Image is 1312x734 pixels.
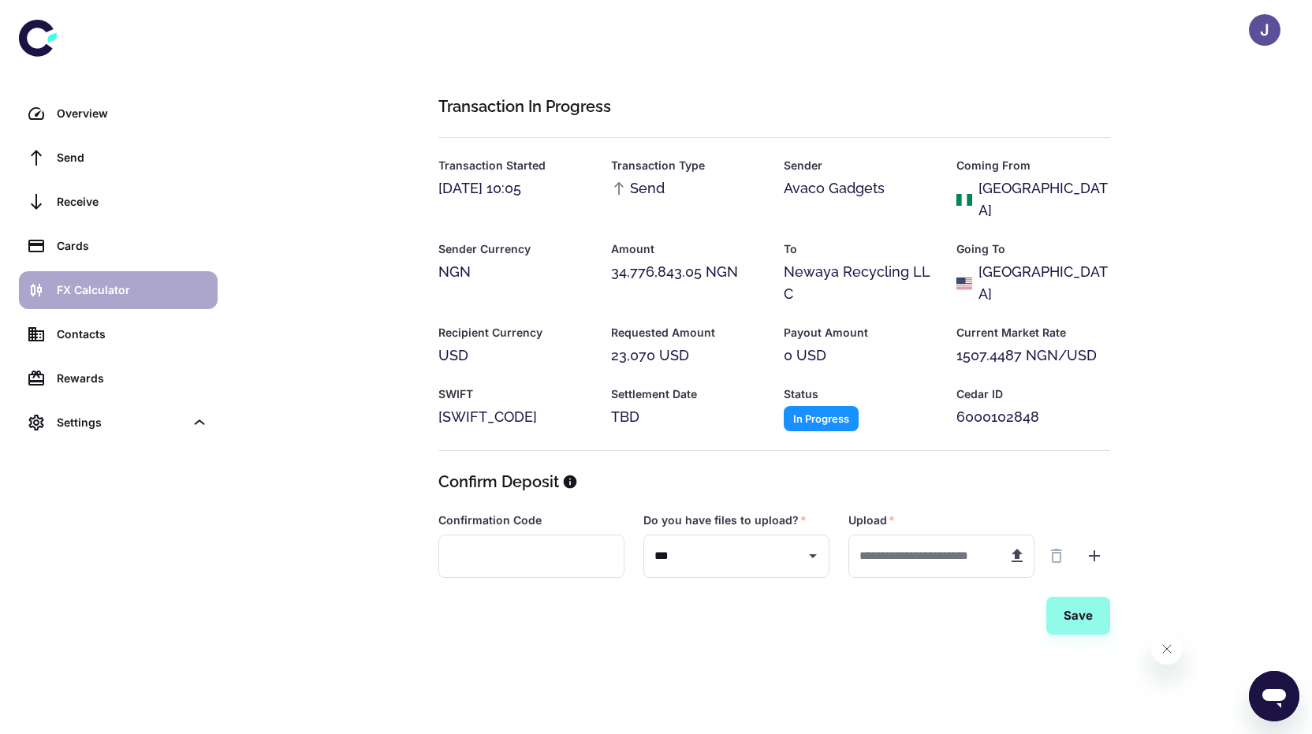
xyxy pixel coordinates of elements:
iframe: Close message [1151,633,1183,665]
span: Hi. Need any help? [9,11,114,24]
a: Receive [19,183,218,221]
h1: Transaction In Progress [438,95,1104,118]
h6: Recipient Currency [438,324,592,341]
div: [GEOGRAPHIC_DATA] [978,177,1110,222]
a: Overview [19,95,218,132]
h6: Current Market Rate [956,324,1110,341]
h6: Coming From [956,157,1110,174]
h6: Payout Amount [784,324,937,341]
h6: Status [784,386,937,403]
div: NGN [438,261,592,283]
h5: Confirm Deposit [438,470,559,494]
button: Open [802,545,824,567]
label: Confirmation Code [438,512,542,528]
div: Rewards [57,370,208,387]
div: 34,776,843.05 NGN [611,261,765,283]
h6: Sender Currency [438,240,592,258]
div: [GEOGRAPHIC_DATA] [978,261,1110,305]
iframe: Button to launch messaging window [1249,671,1299,721]
a: Rewards [19,360,218,397]
div: TBD [611,406,765,428]
span: In Progress [784,411,859,427]
div: FX Calculator [57,281,208,299]
h6: Requested Amount [611,324,765,341]
div: Contacts [57,326,208,343]
div: USD [438,345,592,367]
div: [DATE] 10:05 [438,177,592,199]
div: Newaya Recycling LLC [784,261,937,305]
a: Cards [19,227,218,265]
a: FX Calculator [19,271,218,309]
span: Send [611,177,665,199]
label: Do you have files to upload? [643,512,807,528]
div: 0 USD [784,345,937,367]
button: Save [1046,597,1110,635]
div: [SWIFT_CODE] [438,406,592,428]
div: Avaco Gadgets [784,177,937,199]
h6: Transaction Type [611,157,765,174]
div: Send [57,149,208,166]
h6: To [784,240,937,258]
div: Overview [57,105,208,122]
h6: Settlement Date [611,386,765,403]
div: 6000102848 [956,406,1110,428]
div: Settings [57,414,184,431]
div: 1507.4487 NGN/USD [956,345,1110,367]
label: Upload [848,512,895,528]
h6: SWIFT [438,386,592,403]
div: Cards [57,237,208,255]
a: Contacts [19,315,218,353]
a: Send [19,139,218,177]
h6: Amount [611,240,765,258]
button: J [1249,14,1280,46]
h6: Going To [956,240,1110,258]
h6: Transaction Started [438,157,592,174]
div: Settings [19,404,218,442]
div: Receive [57,193,208,211]
h6: Cedar ID [956,386,1110,403]
div: 23,070 USD [611,345,765,367]
h6: Sender [784,157,937,174]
